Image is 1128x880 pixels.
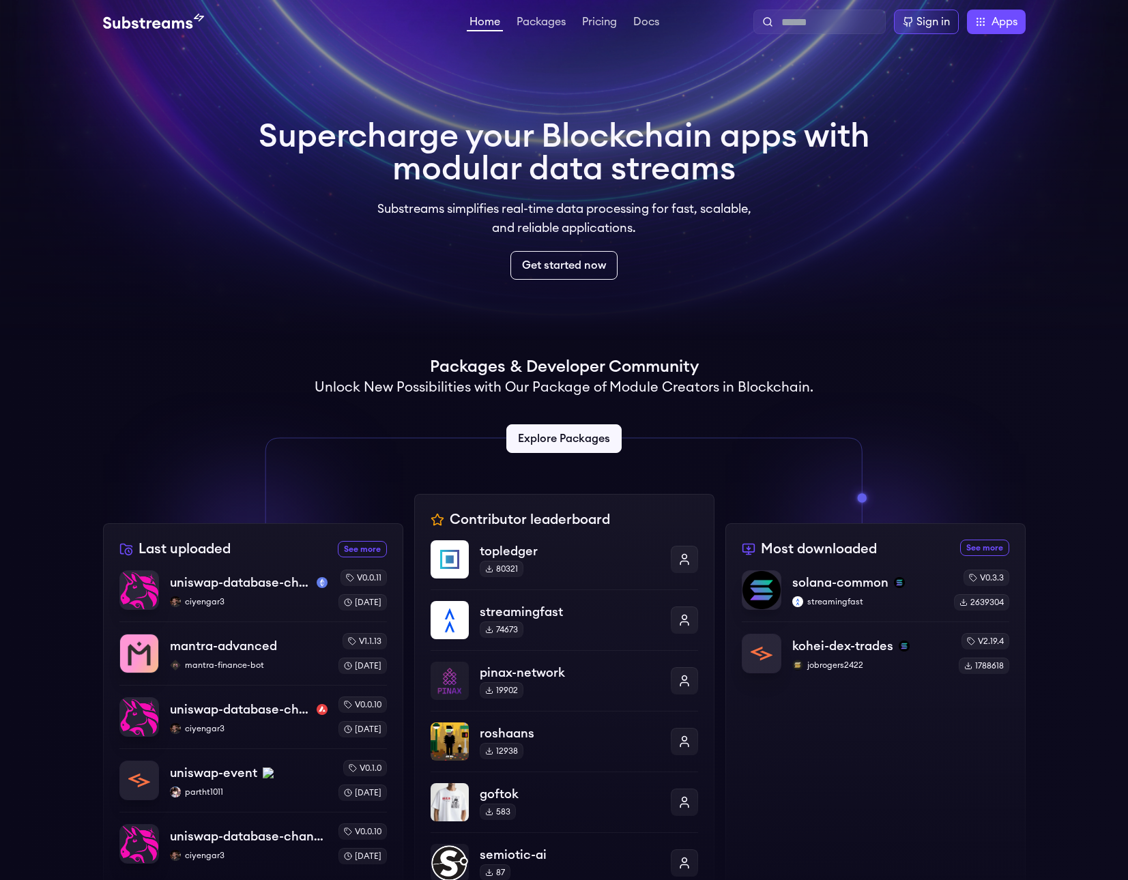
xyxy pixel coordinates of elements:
div: v1.1.13 [343,633,387,649]
a: Home [467,16,503,31]
img: sepolia [317,577,328,588]
img: mantra-advanced [120,634,158,673]
a: See more most downloaded packages [960,540,1009,556]
a: uniswap-database-changes-sepoliauniswap-database-changes-sepoliasepoliaciyengar3ciyengar3v0.0.11[... [119,570,387,621]
img: uniswap-database-changes-bsc [120,825,158,863]
div: 2639304 [954,594,1009,611]
div: 12938 [480,743,523,759]
img: ciyengar3 [170,850,181,861]
a: pinax-networkpinax-network19902 [431,650,698,711]
a: Packages [514,16,568,30]
p: goftok [480,784,660,804]
a: streamingfaststreamingfast74673 [431,589,698,650]
p: ciyengar3 [170,723,328,734]
p: mantra-advanced [170,636,277,656]
div: 583 [480,804,516,820]
a: Explore Packages [506,424,622,453]
p: mantra-finance-bot [170,660,328,671]
img: avalanche [317,704,328,715]
p: uniswap-event [170,763,257,782]
img: jobrogers2422 [792,660,803,671]
p: solana-common [792,573,888,592]
img: uniswap-database-changes-sepolia [120,571,158,609]
img: streamingfast [792,596,803,607]
p: semiotic-ai [480,845,660,864]
img: pinax-network [431,662,469,700]
div: [DATE] [338,658,387,674]
div: v0.0.11 [341,570,387,586]
div: v0.0.10 [338,823,387,840]
p: streamingfast [792,596,943,607]
div: v2.19.4 [961,633,1009,649]
div: [DATE] [338,594,387,611]
p: Substreams simplifies real-time data processing for fast, scalable, and reliable applications. [368,199,761,237]
p: jobrogers2422 [792,660,948,671]
img: solana-common [742,571,781,609]
img: partht1011 [170,787,181,797]
img: topledger [431,540,469,578]
a: Docs [631,16,662,30]
img: kohei-dex-trades [742,634,781,673]
div: [DATE] [338,848,387,864]
p: roshaans [480,724,660,743]
div: v0.0.10 [338,696,387,713]
img: uniswap-event [120,761,158,800]
img: mantra-finance-bot [170,660,181,671]
a: uniswap-database-changes-bscuniswap-database-changes-bscciyengar3ciyengar3v0.0.10[DATE] [119,812,387,864]
span: Apps [992,14,1017,30]
p: partht1011 [170,787,328,797]
p: uniswap-database-changes-bsc [170,827,328,846]
img: ciyengar3 [170,723,181,734]
a: uniswap-database-changes-avalancheuniswap-database-changes-avalancheavalancheciyengar3ciyengar3v0... [119,685,387,748]
img: uniswap-database-changes-avalanche [120,698,158,736]
img: solana [894,577,905,588]
div: 19902 [480,682,523,699]
p: pinax-network [480,663,660,682]
img: bnb [263,767,274,778]
a: Sign in [894,10,959,34]
p: streamingfast [480,602,660,621]
p: kohei-dex-trades [792,636,893,656]
div: 1788618 [959,658,1009,674]
div: [DATE] [338,721,387,737]
a: roshaansroshaans12938 [431,711,698,772]
h2: Unlock New Possibilities with Our Package of Module Creators in Blockchain. [315,378,813,397]
h1: Supercharge your Blockchain apps with modular data streams [259,120,870,186]
a: solana-commonsolana-commonsolanastreamingfaststreamingfastv0.3.32639304 [742,570,1009,621]
a: Pricing [579,16,620,30]
div: 74673 [480,621,523,638]
p: ciyengar3 [170,850,328,861]
img: ciyengar3 [170,596,181,607]
a: Get started now [510,251,618,280]
img: solana [899,641,910,651]
div: [DATE] [338,784,387,801]
a: mantra-advancedmantra-advancedmantra-finance-botmantra-finance-botv1.1.13[DATE] [119,621,387,685]
a: See more recently uploaded packages [338,541,387,557]
p: uniswap-database-changes-avalanche [170,700,311,719]
a: goftokgoftok583 [431,772,698,832]
div: Sign in [916,14,950,30]
a: kohei-dex-tradeskohei-dex-tradessolanajobrogers2422jobrogers2422v2.19.41788618 [742,621,1009,674]
div: v0.3.3 [964,570,1009,586]
img: Substream's logo [103,14,204,30]
a: uniswap-eventuniswap-eventbnbpartht1011partht1011v0.1.0[DATE] [119,748,387,812]
img: roshaans [431,722,469,761]
p: ciyengar3 [170,596,328,607]
h1: Packages & Developer Community [430,356,699,378]
div: 80321 [480,561,523,577]
img: goftok [431,783,469,821]
p: topledger [480,542,660,561]
img: streamingfast [431,601,469,639]
a: topledgertopledger80321 [431,540,698,589]
div: v0.1.0 [343,760,387,776]
p: uniswap-database-changes-sepolia [170,573,311,592]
